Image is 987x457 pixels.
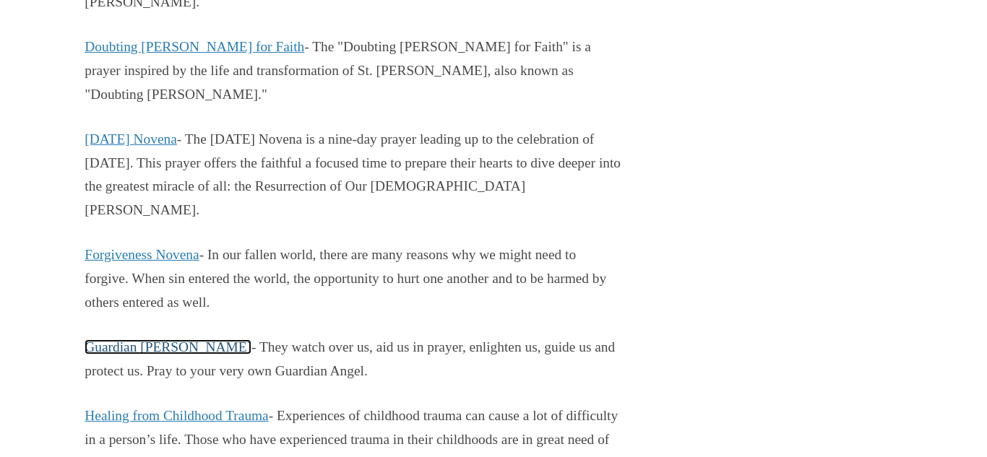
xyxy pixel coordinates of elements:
a: Healing from Childhood Trauma [85,408,268,423]
p: - The [DATE] Novena is a nine-day prayer leading up to the celebration of [DATE]. This prayer off... [85,128,622,223]
p: - They watch over us, aid us in prayer, enlighten us, guide us and protect us. Pray to your very ... [85,336,622,383]
a: Forgiveness Novena [85,247,199,262]
a: Guardian [PERSON_NAME] [85,339,251,354]
p: - In our fallen world, there are many reasons why we might need to forgive. When sin entered the ... [85,243,622,315]
a: Doubting [PERSON_NAME] for Faith [85,39,304,54]
p: - The "Doubting [PERSON_NAME] for Faith" is a prayer inspired by the life and transformation of S... [85,35,622,107]
a: [DATE] Novena [85,131,176,147]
